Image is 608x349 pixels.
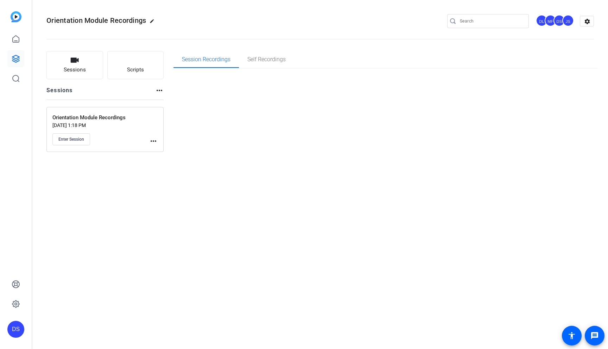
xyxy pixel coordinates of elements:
[568,331,576,340] mat-icon: accessibility
[7,321,24,338] div: DS
[64,66,86,74] span: Sessions
[545,15,557,27] ngx-avatar: Matt Fischetti
[11,11,21,22] img: blue-gradient.svg
[460,17,523,25] input: Search
[562,15,575,27] ngx-avatar: Joe Savino
[58,137,84,142] span: Enter Session
[580,16,594,27] mat-icon: settings
[553,15,566,27] ngx-avatar: Derek Sabety
[46,51,103,79] button: Sessions
[247,57,286,62] span: Self Recordings
[536,15,547,26] div: DL
[553,15,565,26] div: DS
[562,15,574,26] div: JS
[107,51,164,79] button: Scripts
[590,331,599,340] mat-icon: message
[150,19,158,27] mat-icon: edit
[52,114,149,122] p: Orientation Module Recordings
[149,137,158,145] mat-icon: more_horiz
[52,133,90,145] button: Enter Session
[127,66,144,74] span: Scripts
[536,15,548,27] ngx-avatar: David Levitsky
[545,15,556,26] div: MF
[46,86,73,100] h2: Sessions
[46,16,146,25] span: Orientation Module Recordings
[182,57,230,62] span: Session Recordings
[155,86,164,95] mat-icon: more_horiz
[52,122,149,128] p: [DATE] 1:18 PM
